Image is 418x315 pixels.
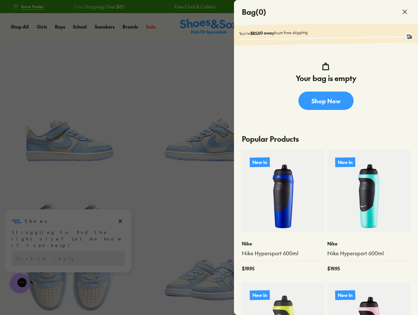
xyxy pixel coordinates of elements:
h3: Shoes [25,10,51,16]
div: Message from Shoes. Struggling to find the right size? Let me know if I can help! [5,8,131,40]
span: $ 19.95 [327,265,340,272]
div: Campaign message [5,1,131,64]
p: You're from free shipping [239,27,413,36]
button: Close gorgias live chat [3,2,23,22]
a: New In [327,150,410,232]
p: New In [250,157,270,167]
div: Reply to the campaigns [12,43,125,57]
p: New In [335,157,355,167]
p: Popular Products [242,128,410,150]
a: New In [242,150,325,232]
p: New In [335,290,355,300]
h4: Your bag is empty [296,73,356,84]
b: $85.00 away [250,30,274,36]
a: Shop Now [298,92,354,110]
img: Shoes logo [12,8,22,18]
div: Struggling to find the right size? Let me know if I can help! [12,21,125,40]
p: Nike [242,240,325,247]
a: Nike Hypersport 600ml [327,250,410,257]
p: New In [250,290,270,300]
a: Nike Hypersport 600ml [242,250,325,257]
p: Nike [327,240,410,247]
h4: Bag ( 0 ) [242,7,266,17]
span: $ 19.95 [242,265,254,272]
button: Dismiss campaign [116,8,125,17]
